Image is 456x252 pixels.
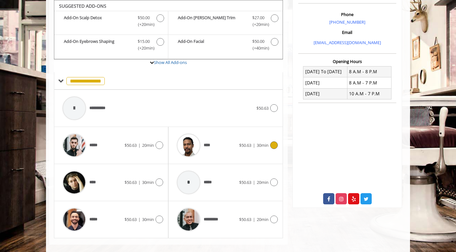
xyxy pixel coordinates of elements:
span: | [253,217,255,222]
span: 20min [257,217,269,222]
span: $50.63 [125,142,137,148]
span: $15.00 [138,38,150,45]
a: [EMAIL_ADDRESS][DOMAIN_NAME] [314,40,381,45]
span: $50.63 [125,217,137,222]
span: (+20min ) [134,45,153,51]
span: $50.00 [138,14,150,21]
a: Show All Add-ons [154,59,187,65]
span: $50.63 [239,217,251,222]
span: | [138,142,141,148]
h3: Opening Hours [298,59,396,64]
h3: Email [300,30,395,35]
label: Add-On Beard Trim [171,14,279,29]
b: Add-On Scalp Detox [64,14,131,28]
td: [DATE] To [DATE] [303,66,347,77]
span: $50.63 [125,179,137,185]
span: 20min [257,179,269,185]
b: Add-On [PERSON_NAME] Trim [178,14,246,28]
span: 30min [142,179,154,185]
span: | [138,217,141,222]
span: 30min [142,217,154,222]
span: $50.63 [239,142,251,148]
label: Add-On Facial [171,38,279,53]
span: (+20min ) [249,21,268,28]
td: [DATE] [303,77,347,88]
td: [DATE] [303,88,347,99]
a: [PHONE_NUMBER] [329,19,365,25]
td: 8 A.M - 8 P.M [347,66,391,77]
span: (+20min ) [134,21,153,28]
td: 8 A.M - 7 P.M [347,77,391,88]
label: Add-On Eyebrows Shaping [57,38,165,53]
span: $50.63 [256,105,269,111]
td: 10 A.M - 7 P.M [347,88,391,99]
span: | [253,179,255,185]
label: Add-On Scalp Detox [57,14,165,29]
span: | [253,142,255,148]
span: 30min [257,142,269,148]
span: $50.00 [252,38,264,45]
span: | [138,179,141,185]
span: $50.63 [239,179,251,185]
span: 20min [142,142,154,148]
h3: Phone [300,12,395,17]
b: Add-On Eyebrows Shaping [64,38,131,51]
b: Add-On Facial [178,38,246,51]
span: $27.00 [252,14,264,21]
span: (+40min ) [249,45,268,51]
b: SUGGESTED ADD-ONS [59,3,106,9]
